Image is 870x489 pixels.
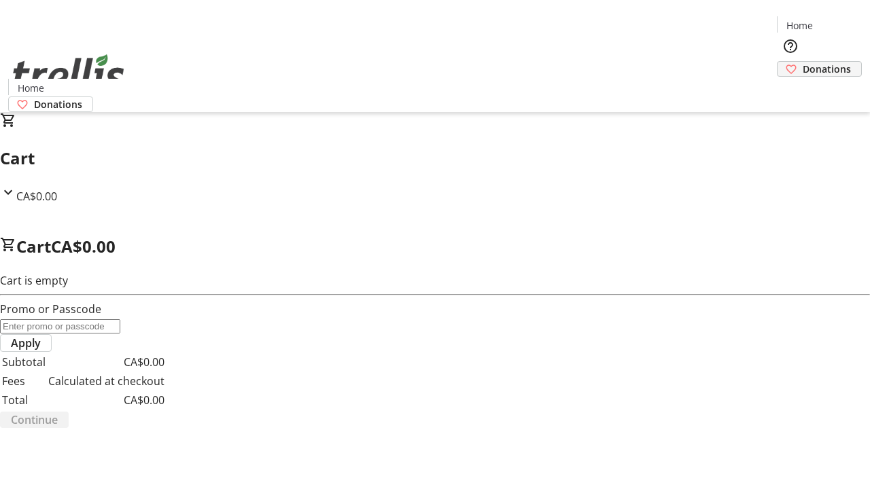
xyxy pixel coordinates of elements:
[8,96,93,112] a: Donations
[777,33,804,60] button: Help
[48,353,165,371] td: CA$0.00
[48,391,165,409] td: CA$0.00
[803,62,851,76] span: Donations
[11,335,41,351] span: Apply
[51,235,116,257] span: CA$0.00
[34,97,82,111] span: Donations
[18,81,44,95] span: Home
[786,18,813,33] span: Home
[48,372,165,390] td: Calculated at checkout
[1,372,46,390] td: Fees
[777,77,804,104] button: Cart
[8,39,129,107] img: Orient E2E Organization 1hG6BiHlX8's Logo
[777,61,862,77] a: Donations
[1,391,46,409] td: Total
[1,353,46,371] td: Subtotal
[778,18,821,33] a: Home
[9,81,52,95] a: Home
[16,189,57,204] span: CA$0.00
